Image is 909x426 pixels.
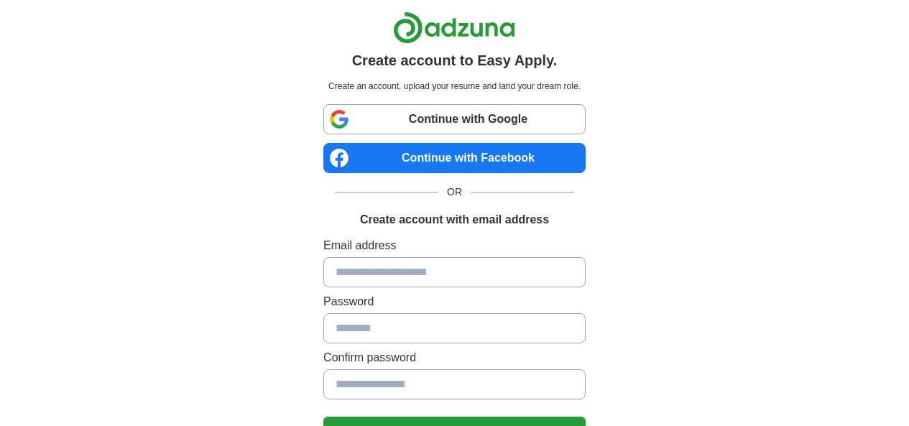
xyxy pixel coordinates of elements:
label: Confirm password [323,349,586,366]
a: Continue with Facebook [323,143,586,173]
label: Email address [323,237,586,254]
p: Create an account, upload your resume and land your dream role. [326,80,583,93]
h1: Create account with email address [360,211,549,228]
h1: Create account to Easy Apply. [352,50,558,71]
a: Continue with Google [323,104,586,134]
img: Adzuna logo [393,11,515,44]
label: Password [323,293,586,310]
span: OR [438,185,471,200]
